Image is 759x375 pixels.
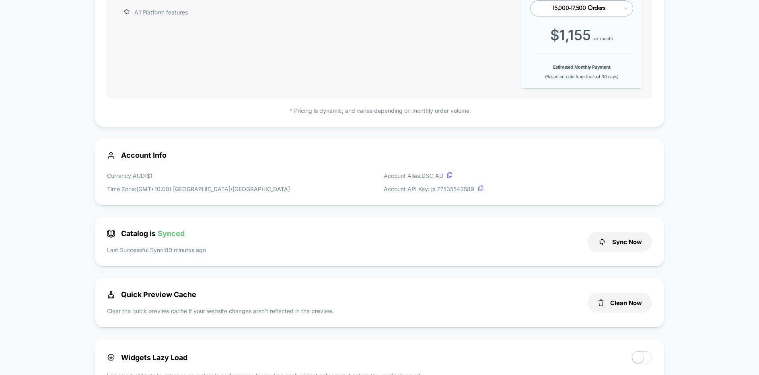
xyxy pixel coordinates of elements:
button: Clean Now [588,293,652,313]
span: per month [592,36,613,41]
span: Account Info [107,151,652,159]
span: Synced [158,229,185,238]
button: Sync Now [588,232,652,252]
div: 15,000-17,500 Orders [539,5,618,12]
span: Quick Preview Cache [107,290,196,299]
span: $ 1,155 [550,26,591,43]
p: Account API Key: js. 77535543589 [384,185,483,193]
span: (Based on data from the last 30 days) [545,74,619,79]
p: All Platform features [134,8,188,16]
p: Account Alias: DSC_AU [384,171,483,180]
p: Time Zone: (GMT+10:00) [GEOGRAPHIC_DATA]/[GEOGRAPHIC_DATA] [107,185,290,193]
span: Catalog is [107,229,185,238]
b: Estimated Monthly Payment [553,64,611,70]
p: * Pricing is dynamic, and varies depending on monthly order volume [107,106,652,115]
p: Last Successful Sync: 80 minutes ago [107,246,206,254]
span: Widgets Lazy Load [107,353,187,362]
p: Currency: AUD ( $ ) [107,171,290,180]
p: Clear the quick preview cache if your website changes aren’t reflected in the preview. [107,307,333,315]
